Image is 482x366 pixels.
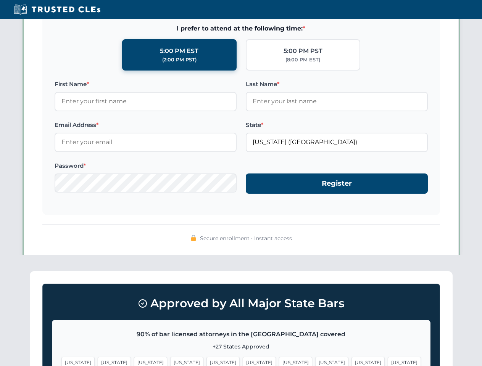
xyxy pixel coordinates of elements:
[11,4,103,15] img: Trusted CLEs
[246,173,428,194] button: Register
[55,120,237,130] label: Email Address
[160,46,198,56] div: 5:00 PM EST
[246,133,428,152] input: Florida (FL)
[246,120,428,130] label: State
[55,24,428,34] span: I prefer to attend at the following time:
[55,92,237,111] input: Enter your first name
[55,80,237,89] label: First Name
[61,329,421,339] p: 90% of bar licensed attorneys in the [GEOGRAPHIC_DATA] covered
[55,133,237,152] input: Enter your email
[285,56,320,64] div: (8:00 PM EST)
[190,235,197,241] img: 🔒
[246,92,428,111] input: Enter your last name
[246,80,428,89] label: Last Name
[52,293,430,314] h3: Approved by All Major State Bars
[55,161,237,170] label: Password
[284,46,322,56] div: 5:00 PM PST
[200,234,292,242] span: Secure enrollment • Instant access
[61,342,421,351] p: +27 States Approved
[162,56,197,64] div: (2:00 PM PST)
